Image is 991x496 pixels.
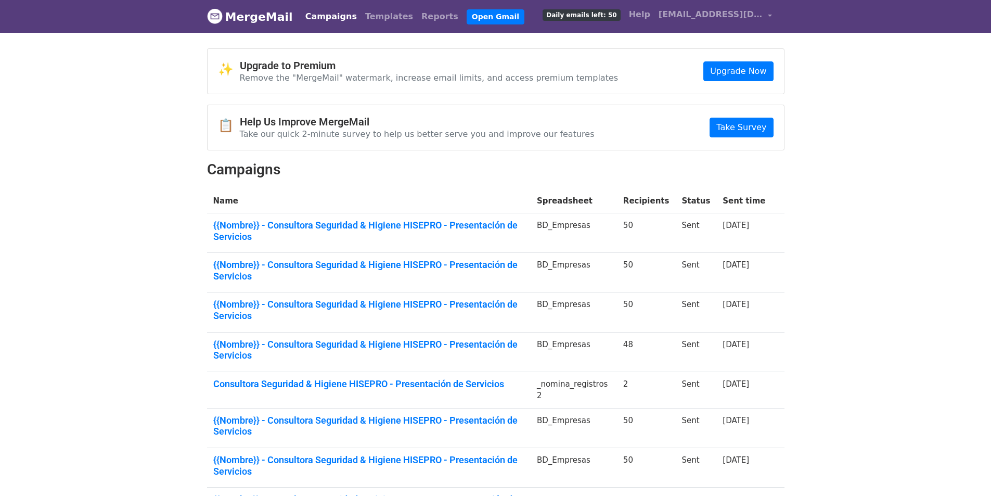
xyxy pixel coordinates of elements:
[361,6,417,27] a: Templates
[617,189,676,213] th: Recipients
[659,8,763,21] span: [EMAIL_ADDRESS][DOMAIN_NAME]
[654,4,776,29] a: [EMAIL_ADDRESS][DOMAIN_NAME]
[417,6,462,27] a: Reports
[531,448,617,488] td: BD_Empresas
[213,454,524,477] a: {{Nombre}} - Consultora Seguridad & Higiene HISEPRO - Presentación de Servicios
[531,372,617,408] td: _nomina_registros2
[531,213,617,253] td: BD_Empresas
[531,292,617,332] td: BD_Empresas
[675,189,716,213] th: Status
[218,62,240,77] span: ✨
[531,408,617,448] td: BD_Empresas
[675,372,716,408] td: Sent
[240,72,619,83] p: Remove the "MergeMail" watermark, increase email limits, and access premium templates
[723,416,749,425] a: [DATE]
[531,332,617,372] td: BD_Empresas
[213,415,524,437] a: {{Nombre}} - Consultora Seguridad & Higiene HISEPRO - Presentación de Servicios
[675,253,716,292] td: Sent
[710,118,773,137] a: Take Survey
[240,129,595,139] p: Take our quick 2-minute survey to help us better serve you and improve our features
[723,340,749,349] a: [DATE]
[213,378,524,390] a: Consultora Seguridad & Higiene HISEPRO - Presentación de Servicios
[213,339,524,361] a: {{Nombre}} - Consultora Seguridad & Higiene HISEPRO - Presentación de Servicios
[538,4,624,25] a: Daily emails left: 50
[675,408,716,448] td: Sent
[617,292,676,332] td: 50
[723,300,749,309] a: [DATE]
[240,59,619,72] h4: Upgrade to Premium
[617,213,676,253] td: 50
[617,448,676,488] td: 50
[723,455,749,465] a: [DATE]
[675,213,716,253] td: Sent
[207,8,223,24] img: MergeMail logo
[207,161,784,179] h2: Campaigns
[531,253,617,292] td: BD_Empresas
[703,61,773,81] a: Upgrade Now
[213,299,524,321] a: {{Nombre}} - Consultora Seguridad & Higiene HISEPRO - Presentación de Servicios
[716,189,771,213] th: Sent time
[723,221,749,230] a: [DATE]
[543,9,620,21] span: Daily emails left: 50
[218,118,240,133] span: 📋
[723,260,749,270] a: [DATE]
[207,189,531,213] th: Name
[675,448,716,488] td: Sent
[675,292,716,332] td: Sent
[617,332,676,372] td: 48
[617,372,676,408] td: 2
[213,220,524,242] a: {{Nombre}} - Consultora Seguridad & Higiene HISEPRO - Presentación de Servicios
[531,189,617,213] th: Spreadsheet
[675,332,716,372] td: Sent
[240,116,595,128] h4: Help Us Improve MergeMail
[625,4,654,25] a: Help
[301,6,361,27] a: Campaigns
[723,379,749,389] a: [DATE]
[213,259,524,282] a: {{Nombre}} - Consultora Seguridad & Higiene HISEPRO - Presentación de Servicios
[617,408,676,448] td: 50
[467,9,524,24] a: Open Gmail
[207,6,293,28] a: MergeMail
[617,253,676,292] td: 50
